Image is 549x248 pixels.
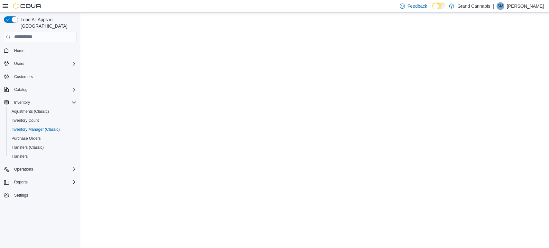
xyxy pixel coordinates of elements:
img: Cova [13,3,42,9]
button: Inventory [1,98,79,107]
button: Reports [1,178,79,187]
nav: Complex example [4,43,77,217]
button: Customers [1,72,79,81]
span: Inventory Manager (Classic) [9,126,77,133]
a: Home [12,47,27,55]
a: Settings [12,191,31,199]
a: Transfers (Classic) [9,144,46,151]
span: Adjustments (Classic) [12,109,49,114]
span: Inventory [12,99,77,106]
span: Customers [14,74,33,79]
span: SM [498,2,503,10]
span: Catalog [12,86,77,93]
p: | [493,2,494,10]
a: Purchase Orders [9,135,43,142]
button: Users [1,59,79,68]
span: Customers [12,73,77,81]
span: Inventory Count [12,118,39,123]
span: Home [14,48,24,53]
button: Inventory Manager (Classic) [6,125,79,134]
span: Transfers [9,153,77,160]
span: Dark Mode [432,9,433,10]
span: Reports [14,180,28,185]
span: Load All Apps in [GEOGRAPHIC_DATA] [18,16,77,29]
button: Catalog [1,85,79,94]
span: Transfers [12,154,28,159]
span: Operations [12,165,77,173]
button: Inventory Count [6,116,79,125]
span: Catalog [14,87,27,92]
a: Inventory Count [9,117,41,124]
input: Dark Mode [432,3,446,9]
button: Operations [12,165,36,173]
button: Home [1,46,79,55]
button: Adjustments (Classic) [6,107,79,116]
p: Grand Cannabis [457,2,490,10]
span: Home [12,47,77,55]
span: Feedback [407,3,427,9]
span: Transfers (Classic) [12,145,44,150]
span: Users [12,60,77,67]
button: Transfers (Classic) [6,143,79,152]
button: Operations [1,165,79,174]
button: Catalog [12,86,30,93]
button: Inventory [12,99,32,106]
span: Users [14,61,24,66]
button: Transfers [6,152,79,161]
span: Operations [14,167,33,172]
a: Inventory Manager (Classic) [9,126,62,133]
div: Sara Mackie [497,2,504,10]
a: Customers [12,73,35,81]
span: Transfers (Classic) [9,144,77,151]
span: Inventory Manager (Classic) [12,127,60,132]
span: Inventory Count [9,117,77,124]
button: Reports [12,178,30,186]
button: Settings [1,190,79,200]
a: Transfers [9,153,30,160]
span: Purchase Orders [9,135,77,142]
span: Inventory [14,100,30,105]
span: Adjustments (Classic) [9,108,77,115]
button: Purchase Orders [6,134,79,143]
span: Reports [12,178,77,186]
p: [PERSON_NAME] [507,2,544,10]
a: Adjustments (Classic) [9,108,51,115]
button: Users [12,60,27,67]
span: Settings [14,193,28,198]
span: Purchase Orders [12,136,41,141]
span: Settings [12,191,77,199]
